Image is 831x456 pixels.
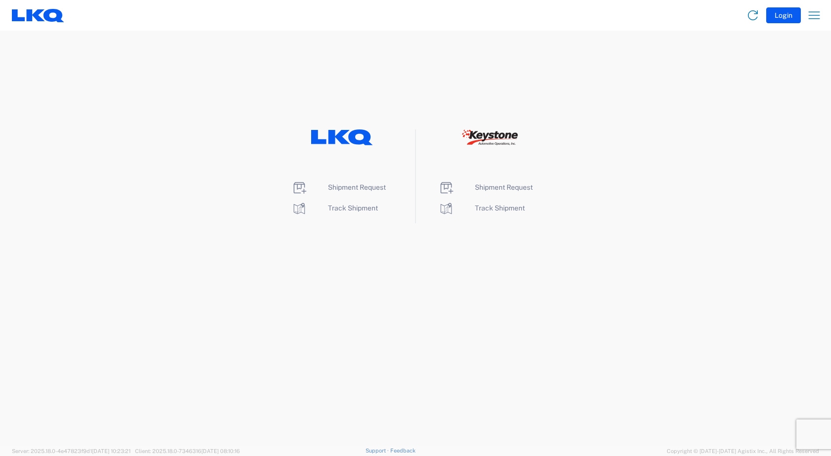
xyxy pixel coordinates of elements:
span: Server: 2025.18.0-4e47823f9d1 [12,448,131,454]
span: Track Shipment [475,204,525,212]
span: [DATE] 10:23:21 [92,448,131,454]
a: Feedback [390,448,415,454]
span: [DATE] 08:10:16 [201,448,240,454]
span: Copyright © [DATE]-[DATE] Agistix Inc., All Rights Reserved [667,447,819,456]
span: Shipment Request [475,183,533,191]
a: Track Shipment [438,204,525,212]
button: Login [766,7,801,23]
a: Shipment Request [438,183,533,191]
a: Track Shipment [291,204,378,212]
a: Shipment Request [291,183,386,191]
span: Shipment Request [328,183,386,191]
a: Support [366,448,390,454]
span: Client: 2025.18.0-7346316 [135,448,240,454]
span: Track Shipment [328,204,378,212]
